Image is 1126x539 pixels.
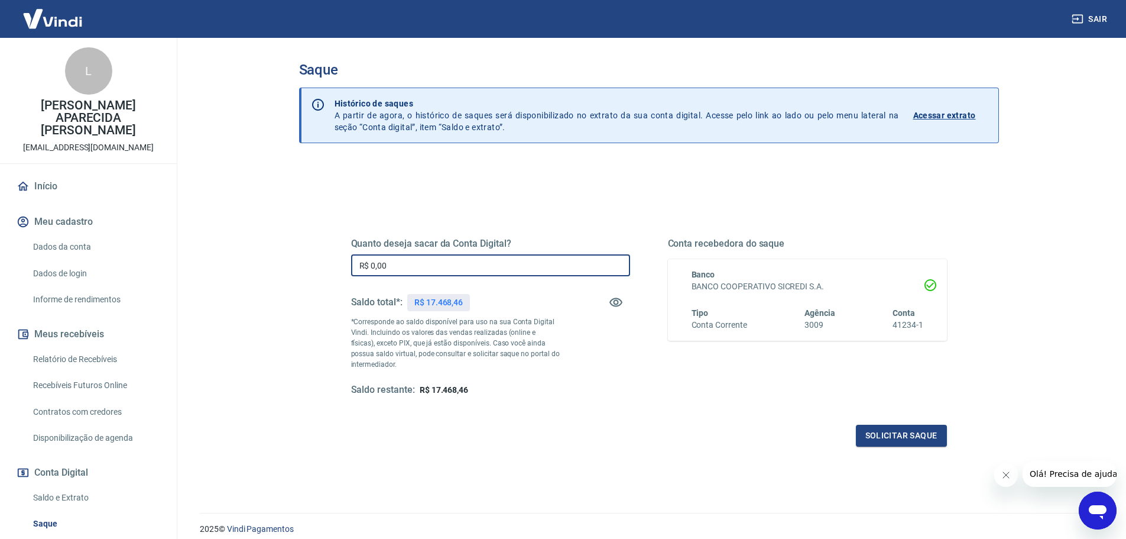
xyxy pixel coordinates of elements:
[692,319,747,331] h6: Conta Corrente
[299,62,999,78] h3: Saque
[14,173,163,199] a: Início
[893,319,923,331] h6: 41234-1
[28,235,163,259] a: Dados da conta
[23,141,154,154] p: [EMAIL_ADDRESS][DOMAIN_NAME]
[14,321,163,347] button: Meus recebíveis
[335,98,899,133] p: A partir de agora, o histórico de saques será disponibilizado no extrato da sua conta digital. Ac...
[7,8,99,18] span: Olá! Precisa de ajuda?
[1069,8,1112,30] button: Sair
[351,384,415,396] h5: Saldo restante:
[994,463,1018,487] iframe: Fechar mensagem
[692,280,923,293] h6: BANCO COOPERATIVO SICREDI S.A.
[28,512,163,536] a: Saque
[692,270,715,279] span: Banco
[1023,461,1117,487] iframe: Mensagem da empresa
[28,400,163,424] a: Contratos com credores
[414,296,463,309] p: R$ 17.468,46
[28,288,163,312] a: Informe de rendimentos
[804,319,835,331] h6: 3009
[351,296,403,308] h5: Saldo total*:
[856,425,947,447] button: Solicitar saque
[65,47,112,95] div: L
[28,486,163,510] a: Saldo e Extrato
[351,238,630,250] h5: Quanto deseja sacar da Conta Digital?
[668,238,947,250] h5: Conta recebedora do saque
[28,347,163,372] a: Relatório de Recebíveis
[1079,492,1117,530] iframe: Botão para abrir a janela de mensagens
[227,524,294,534] a: Vindi Pagamentos
[913,98,989,133] a: Acessar extrato
[14,460,163,486] button: Conta Digital
[14,209,163,235] button: Meu cadastro
[28,426,163,450] a: Disponibilização de agenda
[804,308,835,318] span: Agência
[28,373,163,398] a: Recebíveis Futuros Online
[692,308,709,318] span: Tipo
[913,109,976,121] p: Acessar extrato
[14,1,91,37] img: Vindi
[9,99,167,137] p: [PERSON_NAME] APARECIDA [PERSON_NAME]
[200,523,1098,535] p: 2025 ©
[28,262,163,286] a: Dados de login
[335,98,899,109] p: Histórico de saques
[893,308,915,318] span: Conta
[351,317,560,370] p: *Corresponde ao saldo disponível para uso na sua Conta Digital Vindi. Incluindo os valores das ve...
[420,385,468,395] span: R$ 17.468,46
